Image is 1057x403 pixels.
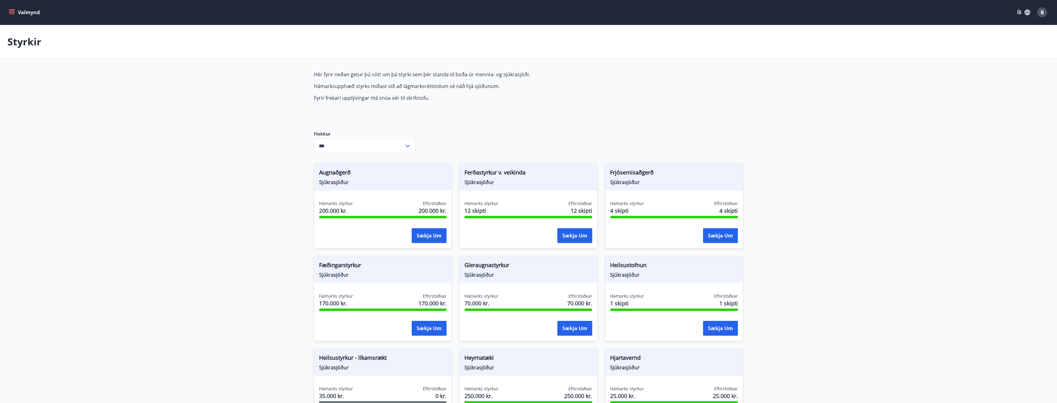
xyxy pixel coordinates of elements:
[610,207,644,215] span: 4 skipti
[319,207,353,215] span: 200.000 kr.
[418,207,447,215] span: 200.000 kr.
[464,299,498,307] span: 70.000 kr.
[464,200,498,207] span: Hámarks styrkur
[464,261,592,271] span: Gleraugnastyrkur
[418,299,447,307] span: 170.000 kr.
[610,179,738,186] span: Sjúkrasjóður
[610,293,644,299] span: Hámarks styrkur
[610,354,738,364] span: Hjartavernd
[464,386,498,392] span: Hámarks styrkur
[610,364,738,371] span: Sjúkrasjóður
[1035,5,1050,20] button: B
[319,261,447,271] span: Fæðingarstyrkur
[412,321,447,336] button: Sækja um
[314,94,605,101] p: Fyrir frekari upplýsingar má snúa sér til skrifstofu.
[464,392,498,400] span: 250.000 kr.
[567,299,592,307] span: 70.000 kr.
[568,200,592,207] span: Eftirstöðvar
[557,321,592,336] button: Sækja um
[464,168,592,179] span: Ferðastyrkur v. veikinda
[464,271,592,278] span: Sjúkrasjóður
[610,200,644,207] span: Hámarks styrkur
[319,364,447,371] span: Sjúkrasjóður
[464,293,498,299] span: Hámarks styrkur
[564,392,592,400] span: 250.000 kr.
[464,354,592,364] span: Heyrnatæki
[714,293,738,299] span: Eftirstöðvar
[319,386,353,392] span: Hámarks styrkur
[703,321,738,336] button: Sækja um
[7,35,41,48] p: Styrkir
[314,71,605,78] p: Hér fyrir neðan getur þú sótt um þá styrki sem þér standa til boða úr mennta- og sjúkrasjóði.
[610,299,644,307] span: 1 skipti
[714,200,738,207] span: Eftirstöðvar
[7,7,42,18] button: menu
[464,179,592,186] span: Sjúkrasjóður
[719,207,738,215] span: 4 skipti
[610,271,738,278] span: Sjúkrasjóður
[610,261,738,271] span: Heilsustofnun
[423,386,447,392] span: Eftirstöðvar
[714,386,738,392] span: Eftirstöðvar
[319,271,447,278] span: Sjúkrasjóður
[319,179,447,186] span: Sjúkrasjóður
[319,200,353,207] span: Hámarks styrkur
[713,392,738,400] span: 25.000 kr.
[423,200,447,207] span: Eftirstöðvar
[568,386,592,392] span: Eftirstöðvar
[412,228,447,243] button: Sækja um
[423,293,447,299] span: Eftirstöðvar
[568,293,592,299] span: Eftirstöðvar
[610,392,644,400] span: 25.000 kr.
[610,386,644,392] span: Hámarks styrkur
[314,131,416,137] label: Flokkur
[1014,7,1034,18] button: ÍS
[557,228,592,243] button: Sækja um
[1041,9,1044,16] span: B
[314,83,605,90] p: Hámarksupphæð styrks miðast við að lágmarksréttindum sé náð hjá sjóðunum.
[464,364,592,371] span: Sjúkrasjóður
[319,293,353,299] span: Hámarks styrkur
[319,168,447,179] span: Augnaðgerð
[319,392,353,400] span: 35.000 kr.
[719,299,738,307] span: 1 skipti
[703,228,738,243] button: Sækja um
[464,207,498,215] span: 12 skipti
[610,168,738,179] span: Frjósemisaðgerð
[435,392,447,400] span: 0 kr.
[319,354,447,364] span: Heilsustyrkur - líkamsrækt
[319,299,353,307] span: 170.000 kr.
[571,207,592,215] span: 12 skipti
